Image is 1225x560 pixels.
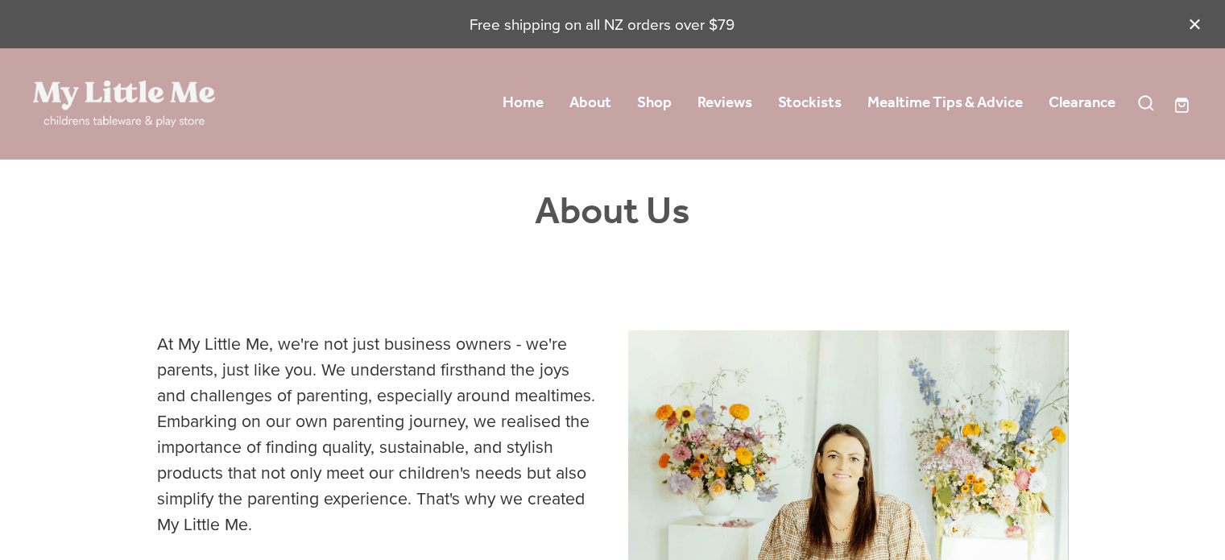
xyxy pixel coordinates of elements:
p: Free shipping on all NZ orders over $79 [33,14,1171,35]
a: Stockists [778,89,842,118]
a: Home [503,89,544,118]
h1: About Us [157,190,1069,236]
a: Shop [637,89,672,118]
a: Reviews [697,89,752,118]
p: At My Little Me, we're not just business owners - we're parents, just like you. We understand fir... [157,330,598,556]
a: Clearance [1049,89,1115,118]
a: Mealtime Tips & Advice [867,89,1023,118]
a: About [569,89,611,118]
a: My Little Me Ltd homepage [33,81,265,127]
